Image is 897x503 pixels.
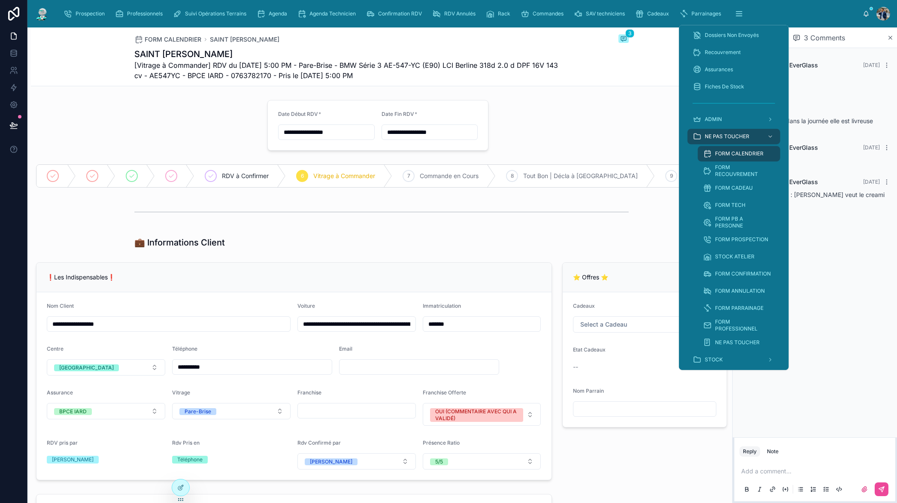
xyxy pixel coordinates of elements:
[297,453,416,470] button: Select Button
[127,10,163,17] span: Professionnels
[688,352,780,367] a: STOCK
[688,62,780,77] a: Assurances
[134,236,225,248] h1: 💼 Informations Client
[172,439,200,446] span: Rdv Pris en
[739,74,890,83] p: [PERSON_NAME]
[420,172,479,180] span: Commande en Cours
[573,303,595,309] span: Cadeaux
[172,403,291,419] button: Select Button
[715,288,765,294] span: FORM ANNULATION
[705,83,744,90] span: Fiches De Stock
[691,10,721,17] span: Parrainages
[382,111,414,117] span: Date Fin RDV
[423,303,461,309] span: Immatriculation
[177,456,203,464] div: Téléphone
[145,35,201,44] span: FORM CALENDRIER
[364,6,428,21] a: Confirmation RDV
[677,6,727,21] a: Parrainages
[61,6,111,21] a: Prospection
[573,388,604,394] span: Nom Parrain
[625,29,634,38] span: 3
[47,389,73,396] span: Assurance
[52,456,94,464] div: [PERSON_NAME]
[764,446,782,457] button: Note
[698,300,780,316] a: FORM PARRAINAGE
[739,88,890,97] p: Bdg oui
[804,33,845,43] span: 3 Comments
[573,363,578,371] span: --
[47,345,64,352] span: Centre
[698,180,780,196] a: FORM CADEAU
[739,446,760,457] button: Reply
[435,458,443,465] div: 5/5
[705,66,733,73] span: Assurances
[297,303,315,309] span: Voiture
[254,6,293,21] a: Agenda
[739,102,890,111] p: fr ne sait pas
[112,6,169,21] a: Professionnels
[698,335,780,350] a: NE PAS TOUCHER
[688,45,780,60] a: Recouvrement
[633,6,675,21] a: Cadeaux
[670,173,673,179] span: 9
[647,10,669,17] span: Cadeaux
[715,339,760,346] span: NE PAS TOUCHER
[715,270,771,277] span: FORM CONFIRMATION
[222,172,269,180] span: RDV à Confirmer
[47,439,78,446] span: RDV pris par
[295,6,362,21] a: Agenda Technicien
[698,197,780,213] a: FORM TECH
[688,79,780,94] a: Fiches De Stock
[407,173,410,179] span: 7
[688,129,780,144] a: NE PAS TOUCHER
[47,403,165,419] button: Select Button
[59,364,114,371] div: [GEOGRAPHIC_DATA]
[573,316,717,333] button: Select Button
[698,163,780,179] a: FORM RECOUVREMENT
[172,345,197,352] span: Téléphone
[339,345,352,352] span: Email
[518,6,570,21] a: Commandes
[134,60,564,81] span: [Vitrage à Commander] RDV du [DATE] 5:00 PM - Pare-Brise - BMW Série 3 AE-547-YC (E90) LCI Berlin...
[210,35,279,44] a: SAINT [PERSON_NAME]
[715,236,768,243] span: FORM PROSPECTION
[423,403,541,426] button: Select Button
[423,439,460,446] span: Présence Ratio
[483,6,516,21] a: Rack
[76,10,105,17] span: Prospection
[310,458,352,465] div: [PERSON_NAME]
[172,389,190,396] span: Vitrage
[301,173,304,179] span: 6
[34,7,50,21] img: App logo
[715,318,772,332] span: FORM PROFESSIONNEL
[573,273,608,281] span: ⭐ Offres ⭐
[297,439,341,446] span: Rdv Confirmé par
[309,10,356,17] span: Agenda Technicien
[533,10,564,17] span: Commandes
[715,202,745,209] span: FORM TECH
[767,448,779,455] div: Note
[715,215,772,229] span: FORM PB A PERSONNE
[688,27,780,43] a: Dossiers Non Envoyés
[705,133,749,140] span: NE PAS TOUCHER
[698,249,780,264] a: STOCK ATELIER
[580,320,627,329] span: Select a Cadeau
[688,112,780,127] a: ADMIN
[313,172,375,180] span: Vitrage à Commander
[57,4,863,23] div: scrollable content
[511,173,514,179] span: 8
[573,346,606,353] span: Etat Cadeaux
[47,359,165,376] button: Select Button
[185,408,211,415] div: Pare-Brise
[705,356,723,363] span: STOCK
[498,10,510,17] span: Rack
[715,253,755,260] span: STOCK ATELIER
[698,283,780,299] a: FORM ANNULATION
[430,6,482,21] a: RDV Annulés
[715,305,764,312] span: FORM PARRAINAGE
[47,273,115,281] span: ❗Les Indispensables❗
[170,6,252,21] a: Suivi Opérations Terrains
[59,408,87,415] div: BPCE IARD
[134,35,201,44] a: FORM CALENDRIER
